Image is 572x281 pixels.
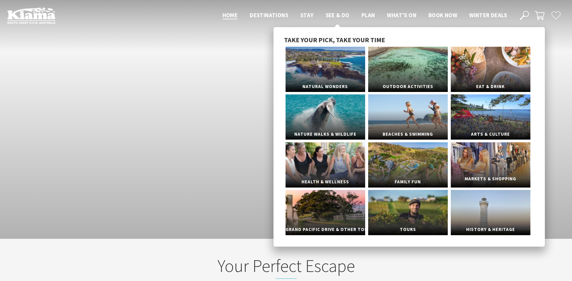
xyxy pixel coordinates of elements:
[223,11,238,19] span: Home
[428,11,457,19] span: Book now
[368,81,448,92] span: Outdoor Activities
[300,11,314,19] span: Stay
[368,224,448,235] span: Tours
[286,176,365,188] span: Health & Wellness
[451,173,530,185] span: Markets & Shopping
[250,11,288,19] span: Destinations
[216,11,513,21] nav: Main Menu
[469,11,507,19] span: Winter Deals
[451,81,530,92] span: Eat & Drink
[7,7,55,24] img: Kiama Logo
[286,129,365,140] span: Nature Walks & Wildlife
[368,176,448,188] span: Family Fun
[286,224,365,235] span: Grand Pacific Drive & Other Touring
[451,224,530,235] span: History & Heritage
[368,129,448,140] span: Beaches & Swimming
[451,129,530,140] span: Arts & Culture
[168,255,404,279] h2: Your Perfect Escape
[362,11,375,19] span: Plan
[387,11,416,19] span: What’s On
[326,11,349,19] span: See & Do
[286,81,365,92] span: Natural Wonders
[284,36,385,44] span: Take your pick, take your time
